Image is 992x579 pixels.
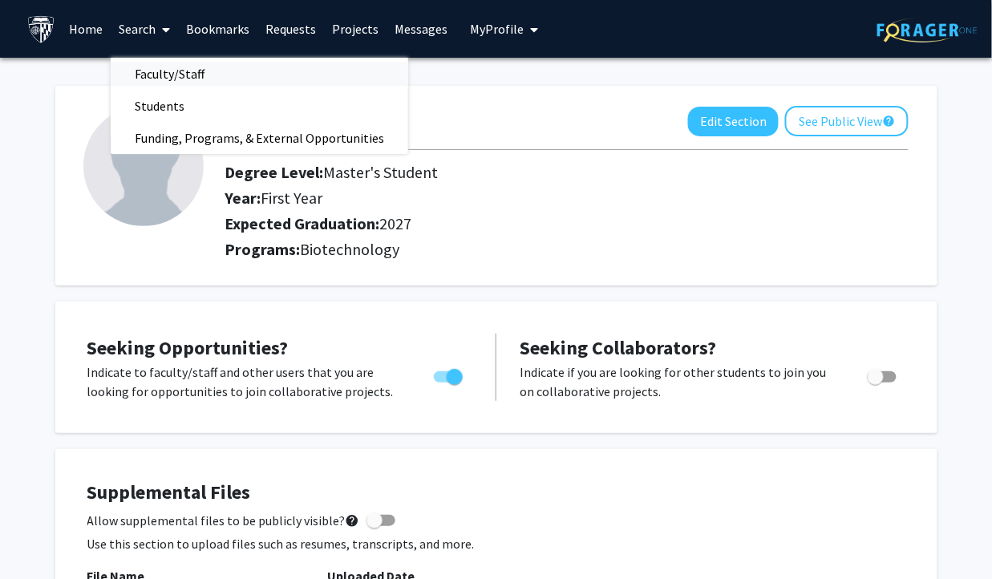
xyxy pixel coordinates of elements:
[225,188,771,208] h2: Year:
[346,511,360,530] mat-icon: help
[688,107,779,136] button: Edit Section
[61,1,111,57] a: Home
[300,239,399,259] span: Biotechnology
[111,126,408,150] a: Funding, Programs, & External Opportunities
[324,1,387,57] a: Projects
[520,362,837,401] p: Indicate if you are looking for other students to join you on collaborative projects.
[27,15,55,43] img: Johns Hopkins University Logo
[111,90,209,122] span: Students
[87,481,905,504] h4: Supplemental Files
[427,362,472,387] div: Toggle
[225,163,771,182] h2: Degree Level:
[111,62,408,86] a: Faculty/Staff
[111,1,178,57] a: Search
[785,106,909,136] button: See Public View
[87,335,289,360] span: Seeking Opportunities?
[379,213,411,233] span: 2027
[111,122,408,154] span: Funding, Programs, & External Opportunities
[861,362,905,387] div: Toggle
[87,362,403,401] p: Indicate to faculty/staff and other users that you are looking for opportunities to join collabor...
[387,1,456,57] a: Messages
[178,1,257,57] a: Bookmarks
[470,21,524,37] span: My Profile
[225,240,909,259] h2: Programs:
[87,534,905,553] p: Use this section to upload files such as resumes, transcripts, and more.
[882,111,895,131] mat-icon: help
[111,94,408,118] a: Students
[323,162,438,182] span: Master's Student
[12,507,68,567] iframe: Chat
[257,1,324,57] a: Requests
[261,188,322,208] span: First Year
[225,214,771,233] h2: Expected Graduation:
[87,511,360,530] span: Allow supplemental files to be publicly visible?
[83,106,204,226] img: Profile Picture
[520,335,717,360] span: Seeking Collaborators?
[877,18,978,43] img: ForagerOne Logo
[111,58,229,90] span: Faculty/Staff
